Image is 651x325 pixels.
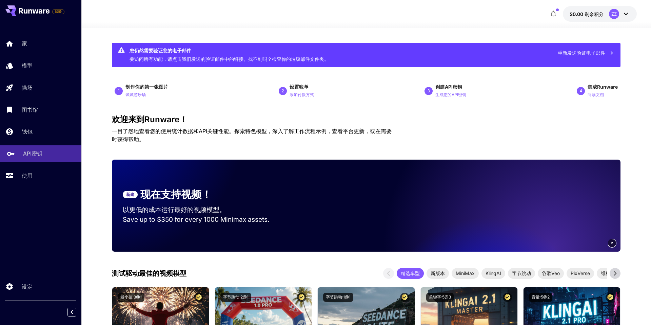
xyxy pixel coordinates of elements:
[611,240,613,246] span: 2
[426,293,454,302] button: 关键字:5@3
[427,268,449,279] div: 新版本
[123,215,281,224] p: Save up to $350 for every 1000 Minimax assets.
[112,268,186,278] p: 测试驱动最佳的视频模型
[538,270,564,277] span: 谷歌Veo
[22,84,33,92] p: 操场
[452,270,479,277] span: MiniMax
[585,11,604,17] span: 剩余积分
[597,268,614,279] div: 维杜
[567,268,594,279] div: PixVerse
[67,308,76,317] button: Collapse sidebar
[481,270,505,277] span: KlingAI
[125,90,146,98] button: 试试游乐场
[397,268,424,279] div: 精选车型
[400,293,409,302] button: Certified Model – Vetted for best performance and includes a commercial license.
[130,47,329,54] div: 您仍然需要验证您的电子邮件
[140,187,212,202] p: 现在支持视频！
[22,39,27,48] p: 家
[112,128,392,143] span: 一目了然地查看您的使用统计数据和API关键性能。探索特色模型，深入了解工作流程示例，查看平台更新，或在需要时获得帮助。
[282,88,284,94] p: 2
[588,84,618,90] span: 集成Runware
[130,45,329,65] div: 要访问所有功能，请点击我们发送的验证邮件中的链接。找不到吗？检查你的垃圾邮件文件夹。
[297,293,306,302] button: Certified Model – Vetted for best performance and includes a commercial license.
[125,92,146,98] p: 试试游乐场
[428,88,430,94] p: 3
[588,92,604,98] p: 阅读文档
[290,90,314,98] button: 添加付款方式
[118,88,120,94] p: 1
[609,9,619,19] div: ZZ
[123,205,281,215] p: 以更低的成本运行最好的视频模型。
[570,11,585,17] span: $0.00
[22,106,38,114] p: 图书馆
[112,115,620,124] h3: 欢迎来到Runware！
[118,293,144,302] button: 最小值:3@1
[588,90,604,98] button: 阅读文档
[508,268,535,279] div: 字节跳动
[606,293,615,302] button: Certified Model – Vetted for best performance and includes a commercial license.
[597,270,614,277] span: 维杜
[567,270,594,277] span: PixVerse
[23,149,42,158] p: API密钥
[290,92,314,98] p: 添加付款方式
[503,293,512,302] button: Certified Model – Vetted for best performance and includes a commercial license.
[435,92,466,98] p: 生成您的API密钥
[563,6,637,22] button: $0.00ZZ
[22,61,33,70] p: 模型
[529,293,552,302] button: 音量:5@2
[481,268,505,279] div: KlingAI
[435,90,466,98] button: 生成您的API密钥
[22,283,33,291] p: 设定
[427,270,449,277] span: 新版本
[53,9,64,14] span: 试验
[194,293,203,302] button: Certified Model – Vetted for best performance and includes a commercial license.
[435,84,462,90] span: 创建API密钥
[73,306,81,318] div: Collapse sidebar
[126,192,134,198] p: 新建
[508,270,535,277] span: 字节跳动
[22,171,33,180] p: 使用
[452,268,479,279] div: MiniMax
[323,293,353,302] button: 字节跳动:1@1
[52,7,64,16] span: Add your payment card to enable full platform functionality.
[554,46,618,60] button: 重新发送验证电子邮件
[220,293,251,302] button: 字节跳动:2@1
[538,268,564,279] div: 谷歌Veo
[125,84,168,90] span: 制作你的第一张图片
[22,127,33,136] p: 钱包
[570,11,604,18] div: $0.00
[580,88,582,94] p: 4
[397,270,424,277] span: 精选车型
[290,84,309,90] span: 设置账单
